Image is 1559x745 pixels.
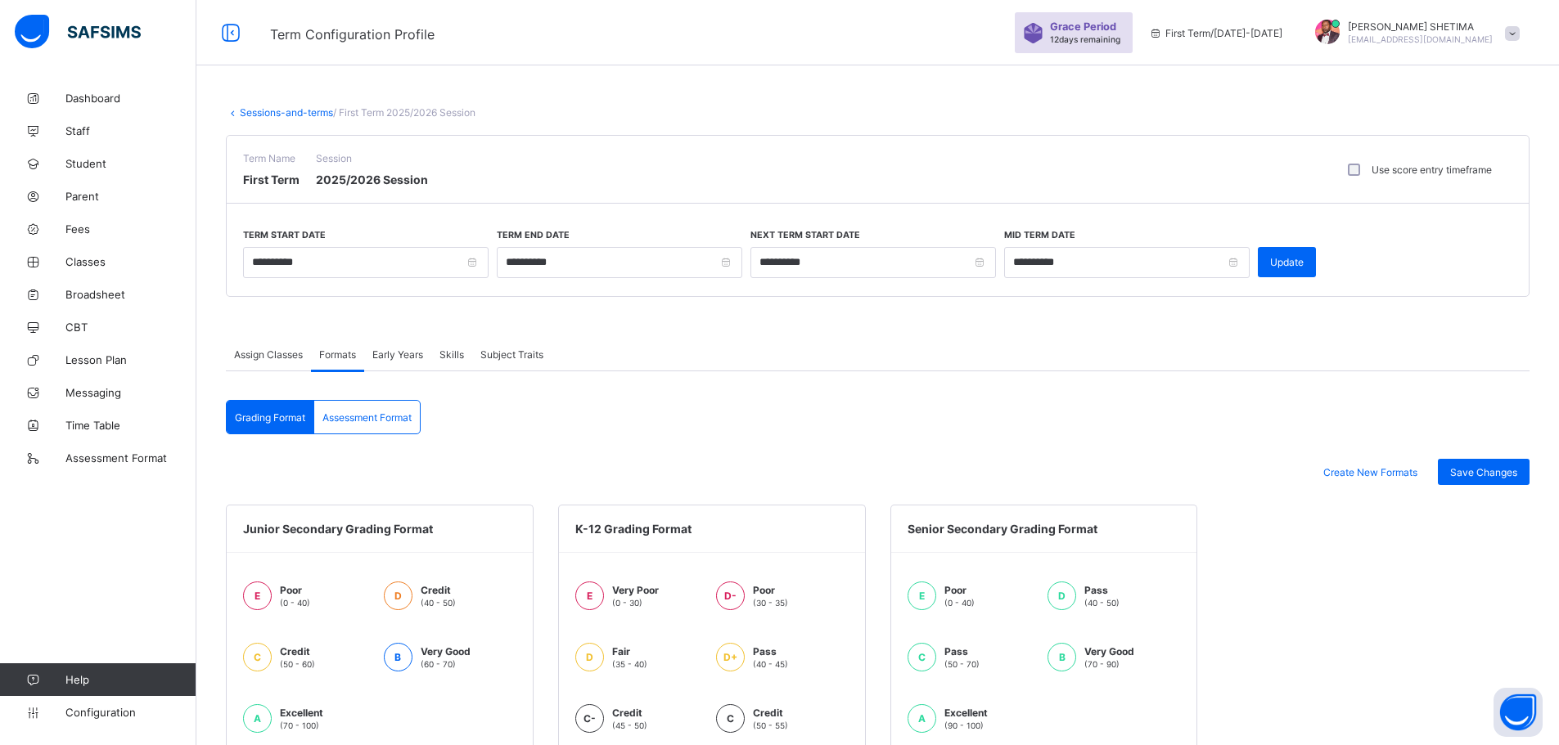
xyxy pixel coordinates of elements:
span: K-12 Grading Format [575,522,692,536]
span: (90 - 100) [944,720,984,730]
span: Pass [944,645,980,657]
span: D- [724,590,737,602]
span: C [727,712,734,725]
span: D [1058,590,1066,602]
span: B [1059,651,1066,663]
span: Credit [280,645,315,657]
span: Lesson Plan [65,353,196,366]
span: (35 - 40) [612,659,647,669]
span: Fees [65,222,196,236]
span: (45 - 50) [612,720,647,730]
span: Term Configuration Profile [270,26,435,43]
span: Pass [753,645,788,657]
span: Classes [65,255,196,268]
span: Term Name [243,152,300,164]
span: (60 - 70) [421,659,456,669]
span: C- [583,712,596,725]
span: [PERSON_NAME] SHETIMA [1348,20,1493,33]
label: Use score entry timeframe [1372,164,1492,176]
span: (30 - 35) [753,598,788,608]
span: Skills [439,348,464,361]
span: (50 - 60) [280,659,315,669]
span: Pass [1084,584,1120,596]
div: MAHMUDSHETIMA [1299,20,1528,47]
span: Help [65,673,196,686]
span: Very Good [1084,645,1134,657]
span: C [254,651,261,663]
span: / First Term 2025/2026 Session [333,106,475,119]
span: Subject Traits [480,348,543,361]
span: Time Table [65,419,196,432]
span: Poor [944,584,975,596]
span: E [919,590,925,602]
span: Senior Secondary Grading Format [908,522,1097,536]
span: Parent [65,190,196,203]
span: (0 - 40) [280,598,310,608]
span: Credit [753,707,788,719]
span: C [918,651,926,663]
span: (70 - 100) [280,720,319,730]
span: D+ [723,651,737,663]
span: Staff [65,124,196,137]
span: session/term information [1149,27,1282,39]
span: E [587,590,593,602]
span: (0 - 40) [944,598,975,608]
span: CBT [65,321,196,334]
span: (50 - 55) [753,720,788,730]
span: (0 - 30) [612,598,642,608]
span: 12 days remaining [1050,34,1120,44]
span: Configuration [65,706,196,719]
span: D [394,590,402,602]
span: Grading Format [235,411,305,424]
span: Credit [421,584,456,596]
span: Junior Secondary Grading Format [243,522,433,536]
label: Mid Term Date [1004,230,1075,240]
span: A [918,712,926,725]
label: Term End Date [497,230,570,240]
span: (70 - 90) [1084,659,1120,669]
span: (40 - 50) [421,598,456,608]
span: Update [1270,256,1304,268]
span: D [586,651,593,663]
span: Assign Classes [234,348,303,361]
span: Session [316,152,428,164]
span: Grace Period [1050,20,1116,33]
img: safsims [15,15,141,49]
span: Assessment Format [65,451,196,465]
span: Assessment Format [322,411,412,424]
span: Student [65,157,196,170]
button: Open asap [1494,688,1543,737]
a: Sessions-and-terms [240,106,333,119]
span: Create New Formats [1323,466,1417,478]
span: Excellent [280,707,323,719]
label: Next Term Start Date [750,230,860,240]
span: Formats [319,348,356,361]
span: B [394,651,401,663]
span: (50 - 70) [944,659,980,669]
span: A [254,712,261,725]
span: E [255,590,260,602]
span: Messaging [65,386,196,399]
span: (40 - 45) [753,659,788,669]
label: Term Start Date [243,230,326,240]
span: Early Years [372,348,423,361]
span: Very Poor [612,584,659,596]
img: sticker-purple.71386a28dfed39d6af7621340158ba97.svg [1023,23,1043,43]
span: First Term [243,173,300,186]
span: Dashboard [65,92,196,105]
span: Very Good [421,645,471,657]
span: Poor [753,584,788,596]
span: Credit [612,707,647,719]
span: [EMAIL_ADDRESS][DOMAIN_NAME] [1348,34,1493,44]
span: 2025/2026 Session [316,173,428,186]
span: Poor [280,584,310,596]
span: Save Changes [1450,466,1517,478]
span: Fair [612,645,647,657]
span: Broadsheet [65,288,196,301]
span: Excellent [944,707,988,719]
span: (40 - 50) [1084,598,1120,608]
